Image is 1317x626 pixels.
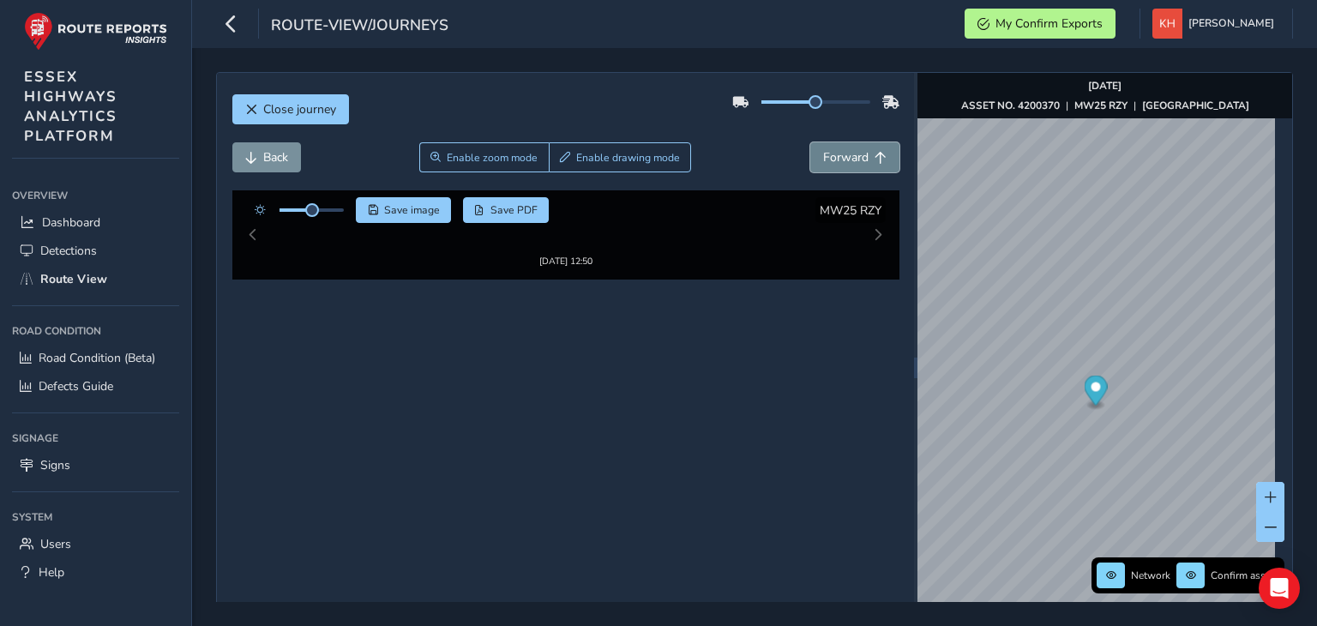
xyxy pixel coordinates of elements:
[1074,99,1128,112] strong: MW25 RZY
[965,9,1116,39] button: My Confirm Exports
[810,142,899,172] button: Forward
[1259,568,1300,609] div: Open Intercom Messenger
[1131,569,1170,582] span: Network
[40,271,107,287] span: Route View
[995,15,1103,32] span: My Confirm Exports
[823,149,869,166] span: Forward
[12,183,179,208] div: Overview
[12,265,179,293] a: Route View
[39,564,64,581] span: Help
[12,344,179,372] a: Road Condition (Beta)
[24,12,167,51] img: rr logo
[1088,79,1122,93] strong: [DATE]
[12,237,179,265] a: Detections
[12,530,179,558] a: Users
[447,151,538,165] span: Enable zoom mode
[39,350,155,366] span: Road Condition (Beta)
[576,151,680,165] span: Enable drawing mode
[232,142,301,172] button: Back
[463,197,550,223] button: PDF
[1142,99,1249,112] strong: [GEOGRAPHIC_DATA]
[12,372,179,400] a: Defects Guide
[1211,569,1279,582] span: Confirm assets
[232,94,349,124] button: Close journey
[1188,9,1274,39] span: [PERSON_NAME]
[384,203,440,217] span: Save image
[961,99,1060,112] strong: ASSET NO. 4200370
[12,208,179,237] a: Dashboard
[271,15,448,39] span: route-view/journeys
[12,504,179,530] div: System
[42,214,100,231] span: Dashboard
[12,318,179,344] div: Road Condition
[24,67,117,146] span: ESSEX HIGHWAYS ANALYTICS PLATFORM
[40,243,97,259] span: Detections
[12,558,179,587] a: Help
[263,101,336,117] span: Close journey
[39,378,113,394] span: Defects Guide
[263,149,288,166] span: Back
[40,457,70,473] span: Signs
[12,451,179,479] a: Signs
[419,142,549,172] button: Zoom
[961,99,1249,112] div: | |
[549,142,692,172] button: Draw
[356,197,451,223] button: Save
[1152,9,1280,39] button: [PERSON_NAME]
[12,425,179,451] div: Signage
[514,216,618,232] img: Thumbnail frame
[820,202,881,219] span: MW25 RZY
[490,203,538,217] span: Save PDF
[1152,9,1182,39] img: diamond-layout
[1085,376,1108,411] div: Map marker
[514,232,618,245] div: [DATE] 12:50
[40,536,71,552] span: Users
